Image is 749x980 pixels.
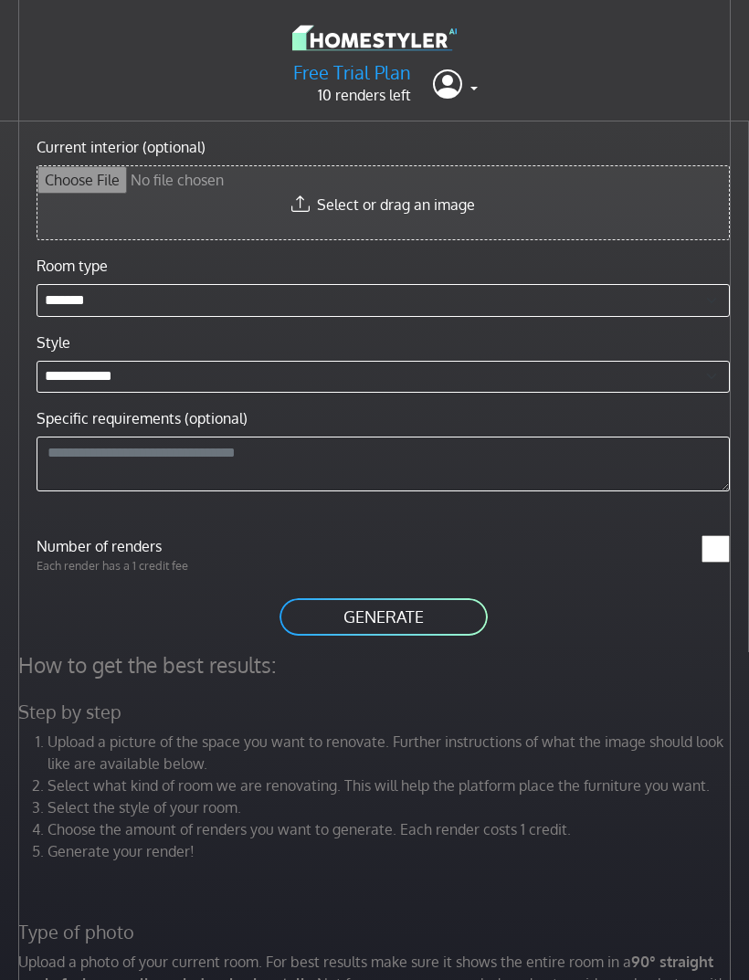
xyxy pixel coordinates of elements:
[47,731,735,775] li: Upload a picture of the space you want to renovate. Further instructions of what the image should...
[293,61,411,84] h5: Free Trial Plan
[37,407,248,429] label: Specific requirements (optional)
[37,136,206,158] label: Current interior (optional)
[26,535,384,557] label: Number of renders
[47,796,735,818] li: Select the style of your room.
[37,332,70,353] label: Style
[47,775,735,796] li: Select what kind of room we are renovating. This will help the platform place the furniture you w...
[7,652,746,679] h4: How to get the best results:
[26,557,384,574] p: Each render has a 1 credit fee
[47,840,735,862] li: Generate your render!
[7,921,746,943] h5: Type of photo
[293,84,411,106] p: 10 renders left
[7,701,746,723] h5: Step by step
[292,22,457,54] img: logo-3de290ba35641baa71223ecac5eacb59cb85b4c7fdf211dc9aaecaaee71ea2f8.svg
[278,596,490,638] button: GENERATE
[37,255,108,277] label: Room type
[47,818,735,840] li: Choose the amount of renders you want to generate. Each render costs 1 credit.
